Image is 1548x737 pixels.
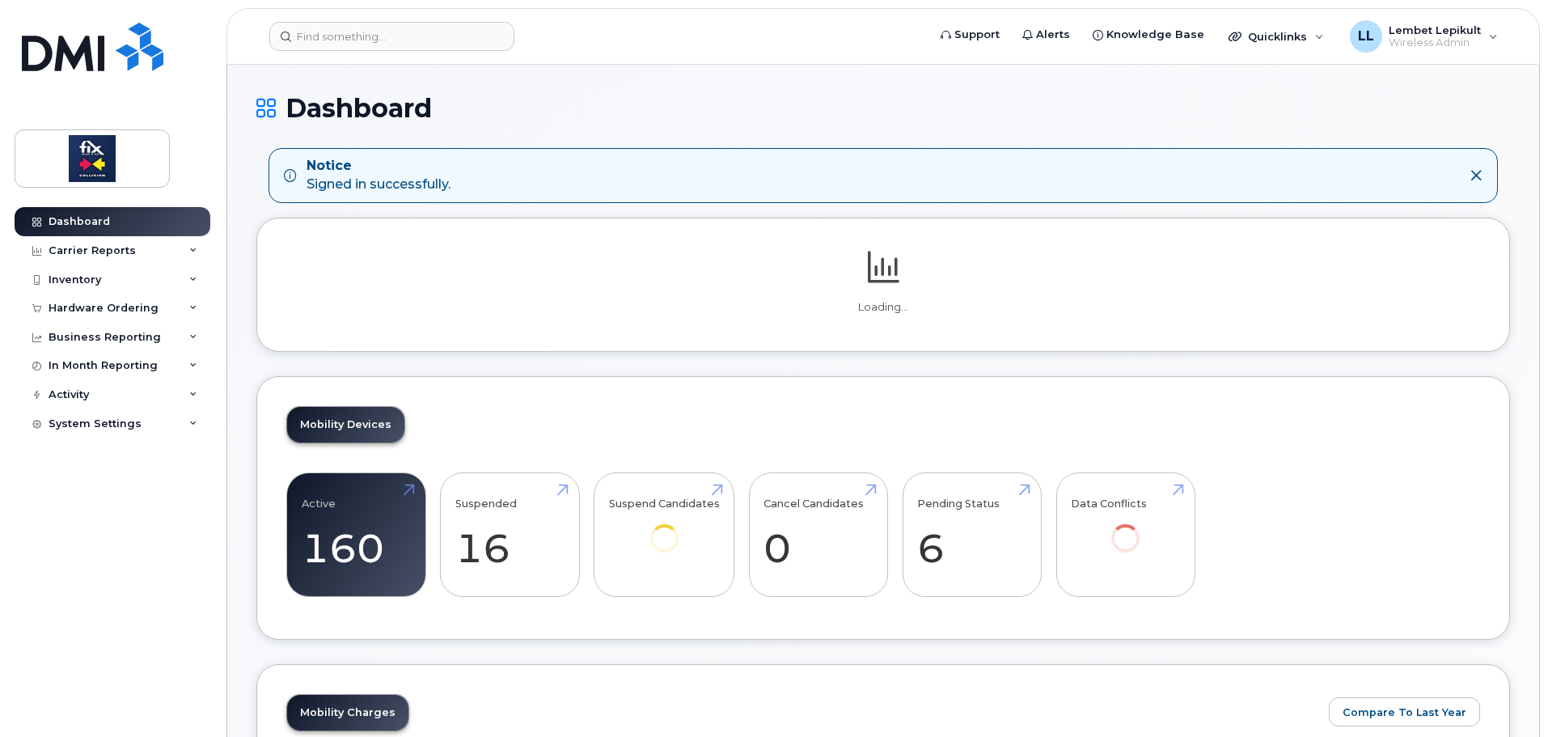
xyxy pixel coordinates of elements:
[307,157,450,194] div: Signed in successfully.
[917,481,1026,588] a: Pending Status 6
[287,695,408,731] a: Mobility Charges
[763,481,873,588] a: Cancel Candidates 0
[1329,697,1480,726] button: Compare To Last Year
[287,407,404,443] a: Mobility Devices
[307,157,450,176] strong: Notice
[1343,705,1466,720] span: Compare To Last Year
[1071,481,1180,574] a: Data Conflicts
[609,481,720,574] a: Suspend Candidates
[455,481,565,588] a: Suspended 16
[286,300,1480,315] p: Loading...
[302,481,411,588] a: Active 160
[256,94,1510,122] h1: Dashboard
